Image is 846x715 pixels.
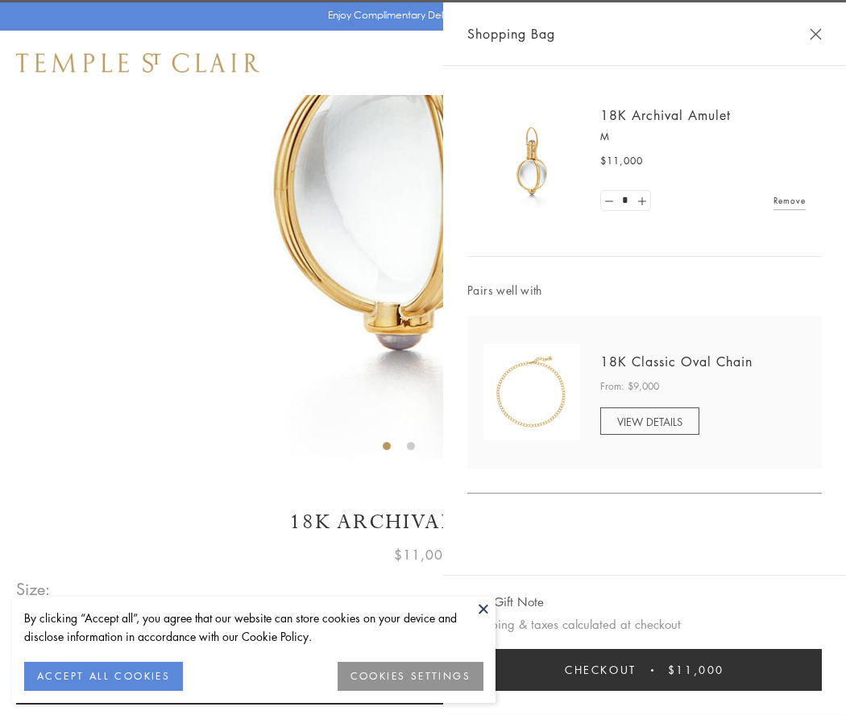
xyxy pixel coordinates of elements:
[394,544,452,565] span: $11,000
[328,7,511,23] p: Enjoy Complimentary Delivery & Returns
[467,592,544,612] button: Add Gift Note
[633,191,649,211] a: Set quantity to 2
[601,191,617,211] a: Set quantity to 0
[16,53,259,72] img: Temple St. Clair
[483,344,580,440] img: N88865-OV18
[16,508,830,536] h1: 18K Archival Amulet
[483,113,580,209] img: 18K Archival Amulet
[467,649,822,691] button: Checkout $11,000
[600,129,806,145] p: M
[338,662,483,691] button: COOKIES SETTINGS
[600,106,731,124] a: 18K Archival Amulet
[467,281,822,300] span: Pairs well with
[467,614,822,634] p: Shipping & taxes calculated at checkout
[16,576,52,602] span: Size:
[617,414,682,429] span: VIEW DETAILS
[600,353,753,370] a: 18K Classic Oval Chain
[600,153,643,169] span: $11,000
[600,407,699,435] a: VIEW DETAILS
[24,609,483,646] div: By clicking “Accept all”, you agree that our website can store cookies on your device and disclos...
[467,23,555,44] span: Shopping Bag
[668,661,724,679] span: $11,000
[773,192,806,209] a: Remove
[810,28,822,40] button: Close Shopping Bag
[600,378,659,395] span: From: $9,000
[565,661,637,679] span: Checkout
[24,662,183,691] button: ACCEPT ALL COOKIES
